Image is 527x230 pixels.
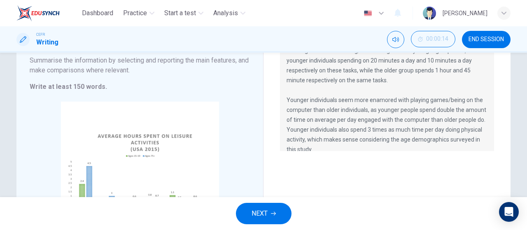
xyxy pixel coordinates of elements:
h6: Summarise the information by selecting and reporting the main features, and make comparisons wher... [30,56,250,75]
button: END SESSION [462,31,511,48]
div: Open Intercom Messenger [499,202,519,222]
div: [PERSON_NAME] [443,8,487,18]
button: 00:00:14 [411,31,455,47]
span: Start a test [164,8,196,18]
button: NEXT [236,203,291,224]
div: Hide [411,31,455,48]
button: Start a test [161,6,207,21]
span: CEFR [36,32,45,37]
span: Practice [123,8,147,18]
span: END SESSION [469,36,504,43]
span: 00:00:14 [426,36,448,42]
h1: Writing [36,37,58,47]
div: Mute [387,31,404,48]
button: Analysis [210,6,249,21]
span: Analysis [213,8,238,18]
span: Dashboard [82,8,113,18]
a: EduSynch logo [16,5,79,21]
strong: Write at least 150 words. [30,83,107,91]
span: NEXT [252,208,268,219]
img: en [363,10,373,16]
img: Profile picture [423,7,436,20]
img: EduSynch logo [16,5,60,21]
button: Practice [120,6,158,21]
button: Dashboard [79,6,117,21]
